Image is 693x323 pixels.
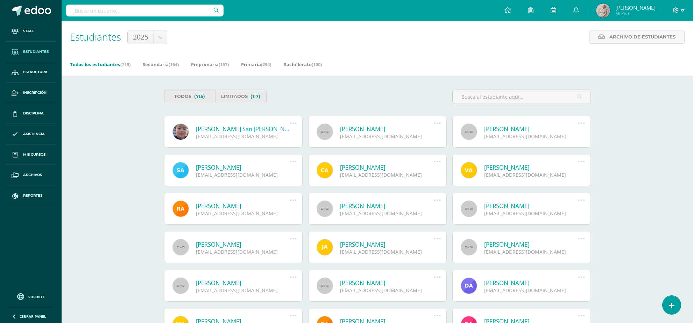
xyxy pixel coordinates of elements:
a: [PERSON_NAME] [196,240,290,248]
a: [PERSON_NAME] [484,279,578,287]
a: Staff [6,21,56,42]
a: [PERSON_NAME] [484,240,578,248]
span: 2025 [133,30,148,44]
a: [PERSON_NAME] [484,125,578,133]
a: Soporte [8,292,53,301]
span: Asistencia [23,131,45,137]
a: Reportes [6,185,56,206]
div: [EMAIL_ADDRESS][DOMAIN_NAME] [484,171,578,178]
a: [PERSON_NAME] San [PERSON_NAME] [196,125,290,133]
span: (294) [261,61,271,68]
span: Mi Perfil [615,10,656,16]
a: Archivos [6,165,56,185]
div: [EMAIL_ADDRESS][DOMAIN_NAME] [484,287,578,294]
a: Todos los estudiantes(715) [70,59,130,70]
a: [PERSON_NAME] [340,163,434,171]
span: (157) [219,61,229,68]
span: Mis cursos [23,152,45,157]
span: (117) [250,90,260,103]
span: Estudiantes [70,30,121,43]
div: [EMAIL_ADDRESS][DOMAIN_NAME] [340,248,434,255]
a: [PERSON_NAME] [340,279,434,287]
span: (715) [194,90,205,103]
img: 0721312b14301b3cebe5de6252ad211a.png [596,3,610,17]
div: [EMAIL_ADDRESS][DOMAIN_NAME] [196,171,290,178]
div: [EMAIL_ADDRESS][DOMAIN_NAME] [340,133,434,140]
a: Asistencia [6,124,56,145]
a: Disciplina [6,103,56,124]
a: [PERSON_NAME] [196,279,290,287]
span: Reportes [23,193,42,198]
span: (100) [312,61,322,68]
a: Primaria(294) [241,59,271,70]
div: [EMAIL_ADDRESS][DOMAIN_NAME] [340,171,434,178]
a: [PERSON_NAME] [340,240,434,248]
div: [EMAIL_ADDRESS][DOMAIN_NAME] [484,133,578,140]
span: Staff [23,28,34,34]
span: (164) [169,61,179,68]
div: [EMAIL_ADDRESS][DOMAIN_NAME] [484,248,578,255]
a: Limitados(117) [215,90,267,103]
div: [EMAIL_ADDRESS][DOMAIN_NAME] [340,210,434,217]
a: Inscripción [6,83,56,103]
span: Cerrar panel [20,314,46,319]
div: [EMAIL_ADDRESS][DOMAIN_NAME] [196,133,290,140]
a: Mis cursos [6,145,56,165]
span: Archivo de Estudiantes [609,30,676,43]
a: [PERSON_NAME] [484,202,578,210]
a: [PERSON_NAME] [340,202,434,210]
span: Disciplina [23,111,44,116]
span: Estructura [23,69,48,75]
div: [EMAIL_ADDRESS][DOMAIN_NAME] [196,248,290,255]
input: Busca al estudiante aquí... [453,90,591,104]
a: [PERSON_NAME] [196,202,290,210]
a: [PERSON_NAME] [196,163,290,171]
a: 2025 [128,30,167,44]
span: Soporte [28,294,45,299]
a: Preprimaria(157) [191,59,229,70]
div: [EMAIL_ADDRESS][DOMAIN_NAME] [196,287,290,294]
a: Estudiantes [6,42,56,62]
div: [EMAIL_ADDRESS][DOMAIN_NAME] [340,287,434,294]
span: [PERSON_NAME] [615,4,656,11]
a: Secundaria(164) [143,59,179,70]
input: Busca un usuario... [66,5,224,16]
span: Archivos [23,172,42,178]
a: [PERSON_NAME] [484,163,578,171]
span: Estudiantes [23,49,49,55]
div: [EMAIL_ADDRESS][DOMAIN_NAME] [196,210,290,217]
div: [EMAIL_ADDRESS][DOMAIN_NAME] [484,210,578,217]
span: (715) [120,61,130,68]
a: Estructura [6,62,56,83]
a: [PERSON_NAME] [340,125,434,133]
span: Inscripción [23,90,47,96]
a: Bachillerato(100) [283,59,322,70]
a: Archivo de Estudiantes [589,30,685,44]
a: Todos(715) [164,90,215,103]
